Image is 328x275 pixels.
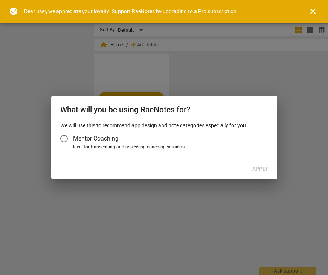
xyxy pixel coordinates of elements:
p: We will use this to recommend app design and note categories especially for you. [60,122,268,130]
span: close [308,7,317,16]
h2: What will you be using RaeNotes for? [60,105,268,115]
button: Close [304,2,322,20]
div: Account type [60,130,268,151]
div: Dear user, we appreciate your loyalty! Support RaeNotes by upgrading to a [24,8,236,15]
span: Mentor Coaching [73,134,119,143]
div: Ideal for transcribing and assessing coaching sessions [73,144,266,151]
span: check_circle [9,7,18,16]
a: Pro subscription [198,8,236,14]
